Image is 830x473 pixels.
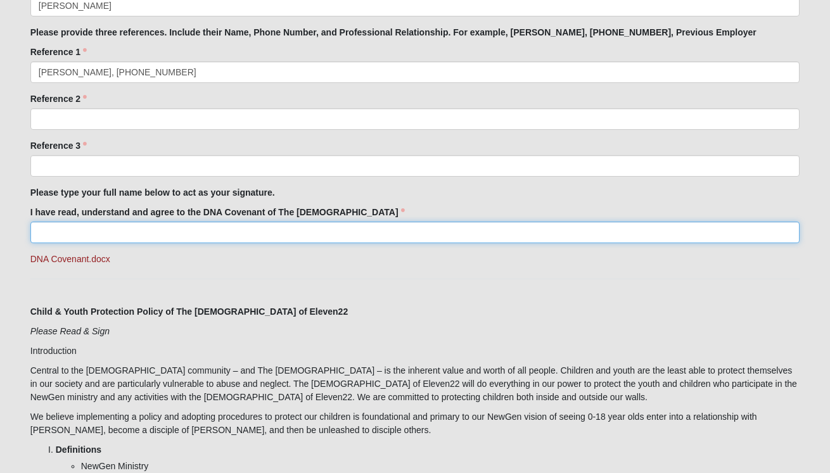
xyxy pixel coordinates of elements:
label: I have read, understand and agree to the DNA Covenant of The [DEMOGRAPHIC_DATA] [30,206,405,218]
h5: Definitions [56,445,800,455]
p: Introduction [30,344,800,358]
strong: Please provide three references. Include their Name, Phone Number, and Professional Relationship.... [30,27,757,37]
label: Reference 1 [30,46,87,58]
i: Please Read & Sign [30,326,110,336]
p: We believe implementing a policy and adopting procedures to protect our children is foundational ... [30,410,800,437]
p: NewGen Ministry [81,460,800,473]
strong: Child & Youth Protection Policy of The [DEMOGRAPHIC_DATA] of Eleven22 [30,306,348,317]
a: DNA Covenant.docx [30,254,110,264]
label: Reference 3 [30,139,87,152]
strong: Please type your full name below to act as your signature. [30,187,275,198]
label: Reference 2 [30,92,87,105]
p: Central to the [DEMOGRAPHIC_DATA] community – and The [DEMOGRAPHIC_DATA] – is the inherent value ... [30,364,800,404]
